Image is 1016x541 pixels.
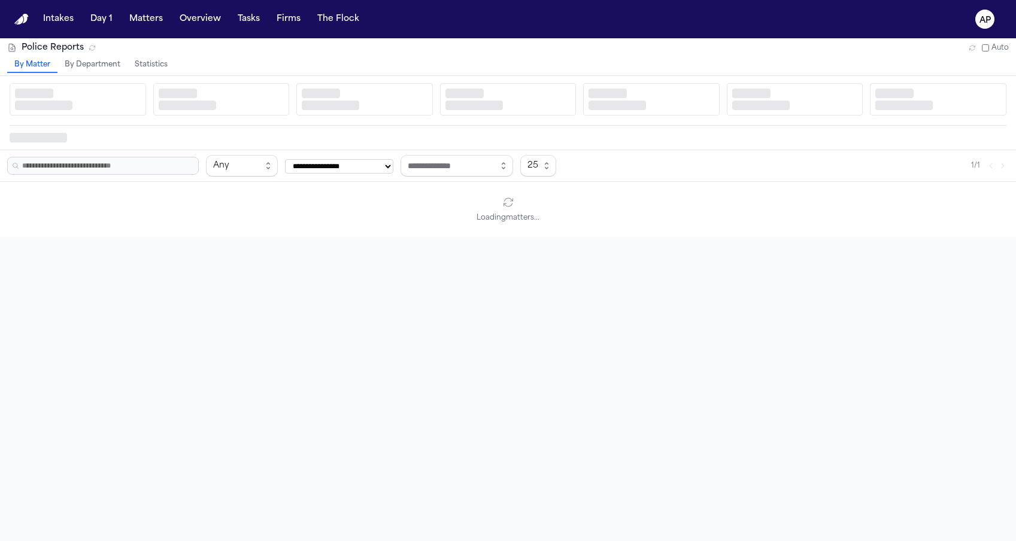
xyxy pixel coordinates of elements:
button: Tasks [233,8,265,30]
button: Refresh (Cmd+R) [968,43,977,53]
button: Intakes [38,8,78,30]
input: Auto [982,44,989,51]
button: The Flock [313,8,364,30]
a: Home [14,14,29,25]
p: Loading matters ... [14,213,1002,223]
button: By Department [57,57,128,73]
button: By Matter [7,57,57,73]
h1: Police Reports [22,42,84,54]
div: Any [213,159,261,173]
span: 1 / 1 [971,161,980,171]
button: Matters [125,8,168,30]
button: Firms [272,8,305,30]
img: Finch Logo [14,14,29,25]
label: Auto [982,43,1009,53]
button: Statistics [128,57,175,73]
button: Investigation Status [206,155,278,177]
button: Items per page [520,155,556,177]
button: Overview [175,8,226,30]
button: Day 1 [86,8,117,30]
div: 25 [527,159,539,173]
